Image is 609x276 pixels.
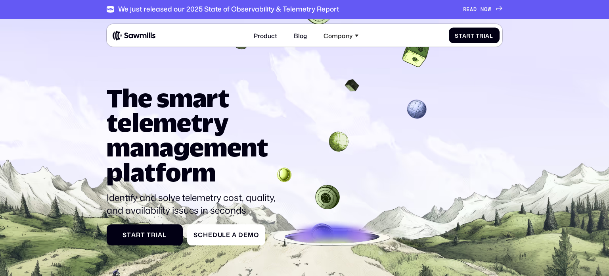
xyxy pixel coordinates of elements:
[471,32,474,39] span: t
[107,224,183,245] a: StartTrial
[131,231,136,238] span: a
[118,5,339,14] div: We just released our 2025 State of Observability & Telemetry Report
[479,32,484,39] span: r
[463,6,467,13] span: R
[466,32,471,39] span: r
[490,32,493,39] span: l
[226,231,230,238] span: e
[476,32,479,39] span: T
[213,231,218,238] span: d
[459,32,462,39] span: t
[449,28,500,43] a: StartTrial
[127,231,131,238] span: t
[254,231,259,238] span: o
[147,231,151,238] span: T
[222,231,226,238] span: l
[107,85,283,184] h1: The smart telemetry management platform
[218,231,222,238] span: u
[463,6,503,13] a: READNOW
[193,231,198,238] span: S
[158,231,163,238] span: a
[484,32,486,39] span: i
[470,6,473,13] span: A
[249,27,282,44] a: Product
[203,231,208,238] span: h
[473,6,477,13] span: D
[248,231,254,238] span: m
[289,27,311,44] a: Blog
[324,32,352,39] div: Company
[485,32,490,39] span: a
[238,231,243,238] span: D
[484,6,488,13] span: O
[151,231,156,238] span: r
[198,231,203,238] span: c
[455,32,459,39] span: S
[141,231,145,238] span: t
[136,231,141,238] span: r
[462,32,467,39] span: a
[319,27,363,44] div: Company
[163,231,167,238] span: l
[107,191,283,217] p: Identify and solve telemetry cost, quality, and availability issues in seconds
[466,6,470,13] span: E
[243,231,248,238] span: e
[481,6,484,13] span: N
[156,231,158,238] span: i
[232,231,237,238] span: a
[488,6,491,13] span: W
[187,224,265,245] a: ScheduleaDemo
[123,231,127,238] span: S
[208,231,213,238] span: e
